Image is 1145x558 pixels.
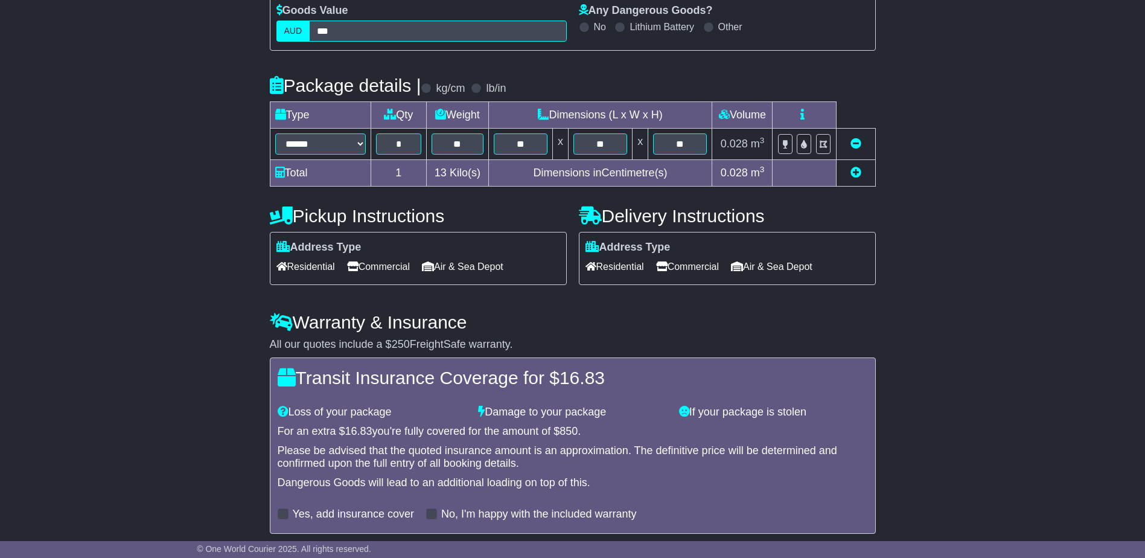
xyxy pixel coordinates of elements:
h4: Delivery Instructions [579,206,876,226]
a: Remove this item [850,138,861,150]
td: Dimensions (L x W x H) [488,102,712,129]
label: Address Type [276,241,362,254]
span: m [751,138,765,150]
span: 250 [392,338,410,350]
label: Any Dangerous Goods? [579,4,713,18]
label: No, I'm happy with the included warranty [441,508,637,521]
span: Residential [585,257,644,276]
span: Residential [276,257,335,276]
span: 13 [435,167,447,179]
span: Air & Sea Depot [422,257,503,276]
label: Address Type [585,241,671,254]
label: AUD [276,21,310,42]
span: Commercial [656,257,719,276]
span: Commercial [347,257,410,276]
td: Volume [712,102,773,129]
td: Total [270,160,371,187]
td: x [552,129,568,160]
div: Dangerous Goods will lead to an additional loading on top of this. [278,476,868,490]
span: 0.028 [721,167,748,179]
span: 0.028 [721,138,748,150]
td: Type [270,102,371,129]
span: m [751,167,765,179]
a: Add new item [850,167,861,179]
td: Kilo(s) [427,160,489,187]
td: Weight [427,102,489,129]
label: Other [718,21,742,33]
h4: Transit Insurance Coverage for $ [278,368,868,388]
div: Loss of your package [272,406,473,419]
span: Air & Sea Depot [731,257,812,276]
div: Damage to your package [472,406,673,419]
label: No [594,21,606,33]
td: Qty [371,102,427,129]
div: For an extra $ you're fully covered for the amount of $ . [278,425,868,438]
sup: 3 [760,136,765,145]
td: Dimensions in Centimetre(s) [488,160,712,187]
div: Please be advised that the quoted insurance amount is an approximation. The definitive price will... [278,444,868,470]
h4: Warranty & Insurance [270,312,876,332]
div: All our quotes include a $ FreightSafe warranty. [270,338,876,351]
div: If your package is stolen [673,406,874,419]
td: x [633,129,648,160]
sup: 3 [760,165,765,174]
label: Lithium Battery [630,21,694,33]
span: 16.83 [560,368,605,388]
h4: Pickup Instructions [270,206,567,226]
label: lb/in [486,82,506,95]
span: 16.83 [345,425,372,437]
span: © One World Courier 2025. All rights reserved. [197,544,371,554]
label: kg/cm [436,82,465,95]
label: Goods Value [276,4,348,18]
td: 1 [371,160,427,187]
label: Yes, add insurance cover [293,508,414,521]
span: 850 [560,425,578,437]
h4: Package details | [270,75,421,95]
